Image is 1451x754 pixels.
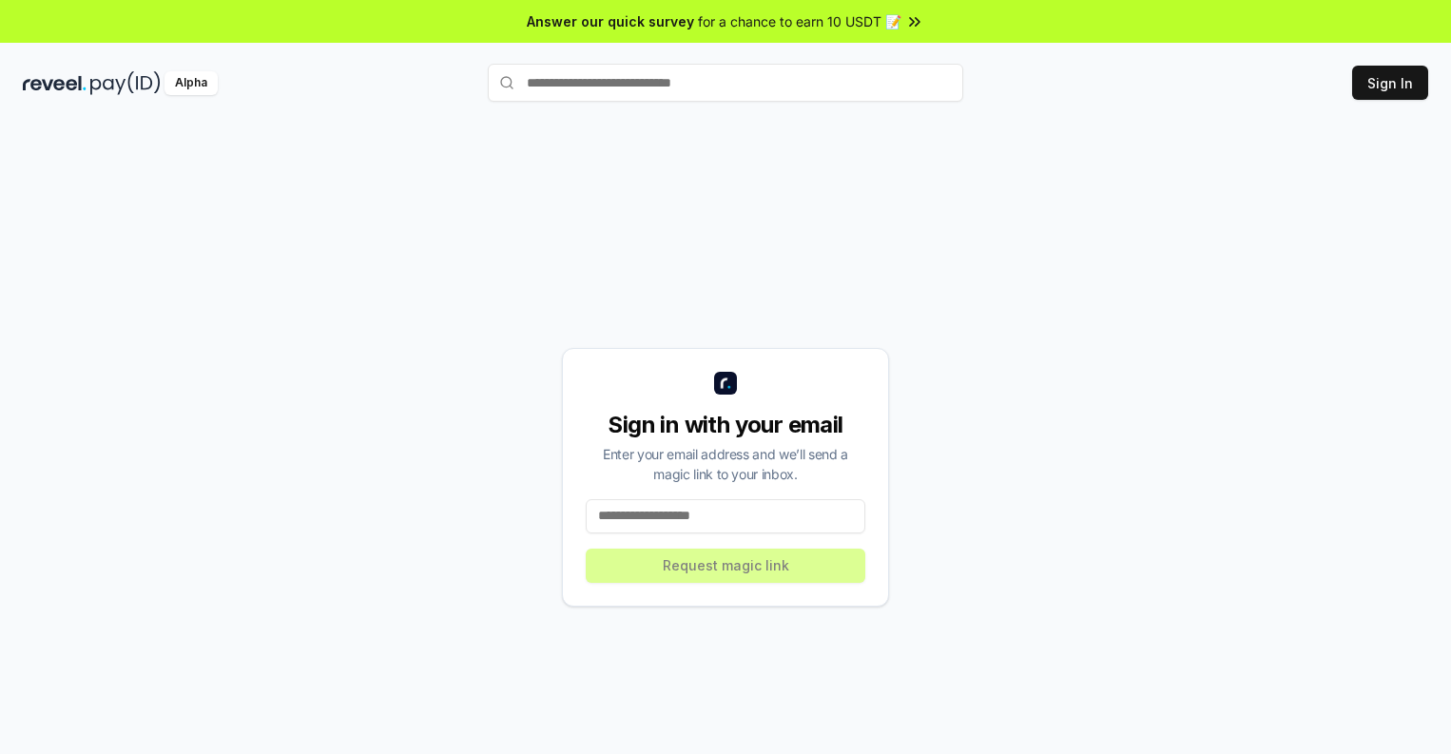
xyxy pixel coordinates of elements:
[23,71,87,95] img: reveel_dark
[90,71,161,95] img: pay_id
[527,11,694,31] span: Answer our quick survey
[698,11,901,31] span: for a chance to earn 10 USDT 📝
[164,71,218,95] div: Alpha
[714,372,737,395] img: logo_small
[1352,66,1428,100] button: Sign In
[586,444,865,484] div: Enter your email address and we’ll send a magic link to your inbox.
[586,410,865,440] div: Sign in with your email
